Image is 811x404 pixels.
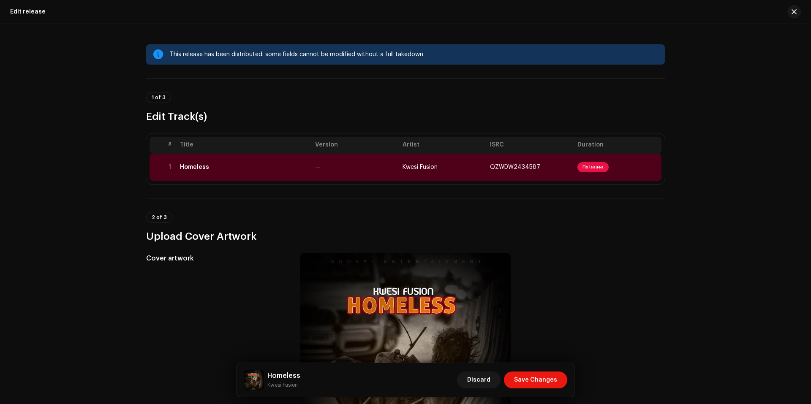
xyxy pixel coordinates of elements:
span: Fix Issues [577,162,609,172]
button: Save Changes [504,371,567,388]
img: e394cfc0-8d0a-4594-a8cb-4485ad63a619 [244,370,264,390]
th: # [163,137,177,154]
span: 2 of 3 [152,215,167,220]
button: Discard [457,371,501,388]
th: ISRC [487,137,574,154]
span: QZWDW2434587 [490,164,540,170]
div: This release has been distributed: some fields cannot be modified without a full takedown [170,49,658,60]
th: Duration [574,137,661,154]
h5: Homeless [267,371,300,381]
span: 1 of 3 [152,95,166,100]
span: Kwesi Fusion [403,164,438,170]
th: Version [312,137,399,154]
h5: Cover artwork [146,253,287,263]
th: Title [177,137,312,154]
span: — [315,164,321,170]
small: Homeless [267,381,300,389]
h3: Upload Cover Artwork [146,230,665,243]
span: Discard [467,371,490,388]
th: Artist [399,137,487,154]
h3: Edit Track(s) [146,110,665,123]
span: Save Changes [514,371,557,388]
div: Homeless [180,164,209,171]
